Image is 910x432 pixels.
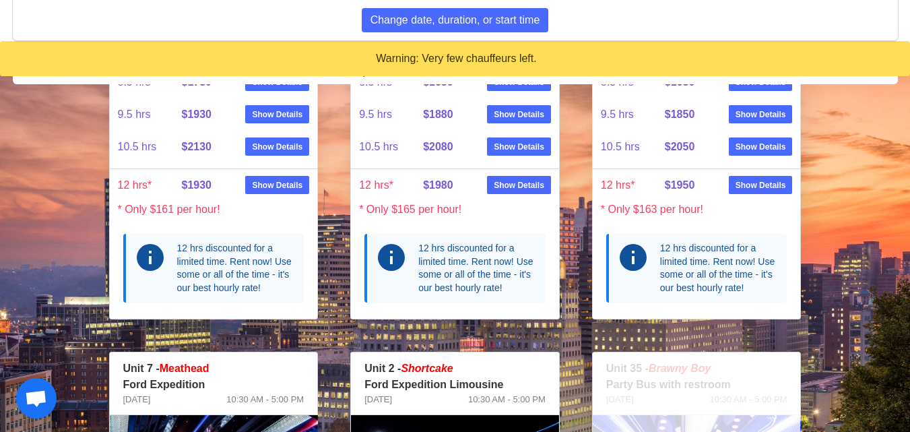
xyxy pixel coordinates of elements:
div: 12 hrs discounted for a limited time. Rent now! Use some or all of the time - it's our best hourl... [177,242,296,295]
strong: $2050 [665,141,695,152]
strong: $2080 [423,141,453,152]
span: 9.5 hrs [601,98,665,131]
p: Ford Expedition Limousine [364,377,546,393]
strong: $1980 [423,179,453,191]
strong: $1730 [181,76,212,88]
span: 10:30 AM - 5:00 PM [468,393,546,406]
span: 12 hrs* [118,169,182,202]
div: 12 hrs discounted for a limited time. Rent now! Use some or all of the time - it's our best hourl... [660,242,779,295]
strong: $1850 [665,109,695,120]
span: 10.5 hrs [118,131,182,163]
strong: Show Details [252,109,302,121]
span: [DATE] [123,393,151,406]
strong: Show Details [736,141,786,153]
p: * Only $165 per hour! [351,202,559,218]
em: Shortcake [401,363,453,374]
span: 9.5 hrs [359,98,423,131]
span: Meathead [160,363,209,374]
p: Unit 2 - [364,361,546,377]
strong: Show Details [494,179,544,191]
strong: Show Details [736,179,786,191]
p: Unit 7 - [123,361,304,377]
span: 10.5 hrs [359,131,423,163]
p: Ford Expedition [123,377,304,393]
span: Change date, duration, or start time [370,12,540,28]
strong: $2130 [181,141,212,152]
span: 12 hrs* [601,169,665,202]
strong: Show Details [252,141,302,153]
span: 10:30 AM - 5:00 PM [226,393,304,406]
strong: $1880 [423,109,453,120]
strong: Show Details [736,109,786,121]
strong: $1950 [665,179,695,191]
strong: Show Details [494,109,544,121]
strong: Show Details [494,141,544,153]
p: * Only $163 per hour! [593,202,801,218]
div: Open chat [16,378,57,419]
strong: $1650 [665,76,695,88]
strong: $1680 [423,76,453,88]
div: Warning: Very few chauffeurs left. [11,51,902,66]
span: 10.5 hrs [601,131,665,163]
div: 12 hrs discounted for a limited time. Rent now! Use some or all of the time - it's our best hourl... [418,242,538,295]
strong: $1930 [181,179,212,191]
strong: Show Details [252,179,302,191]
span: [DATE] [364,393,392,406]
p: * Only $161 per hour! [110,202,318,218]
span: 9.5 hrs [118,98,182,131]
span: 12 hrs* [359,169,423,202]
strong: $1930 [181,109,212,120]
button: Change date, duration, or start time [362,8,549,32]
